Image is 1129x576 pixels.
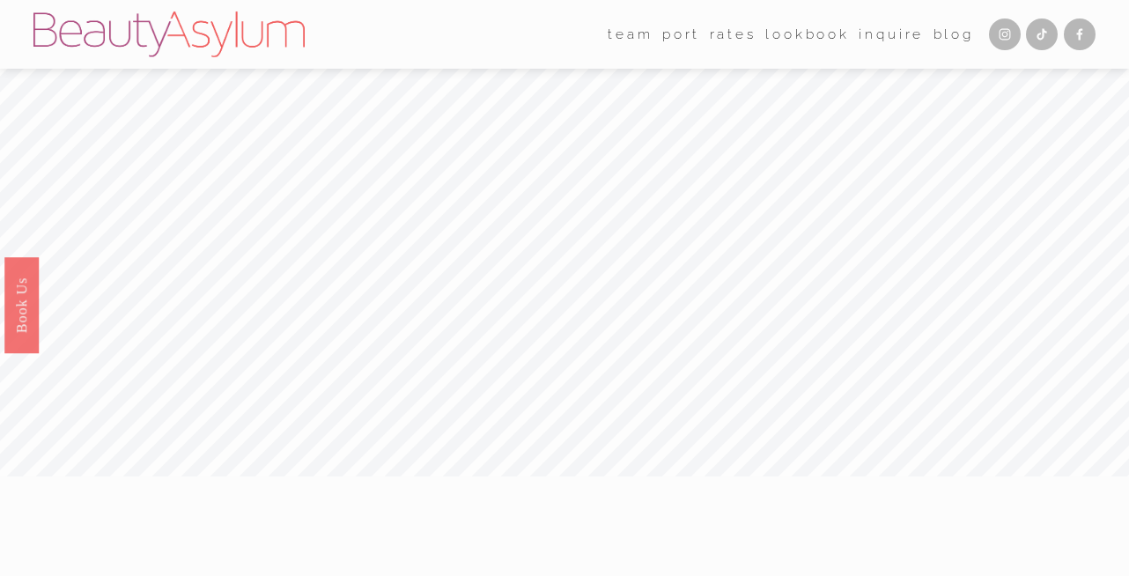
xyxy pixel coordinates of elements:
[859,20,924,48] a: Inquire
[662,20,700,48] a: port
[4,257,39,353] a: Book Us
[1026,18,1058,50] a: TikTok
[765,20,850,48] a: Lookbook
[608,22,653,47] span: team
[33,11,304,57] img: Beauty Asylum | Bridal Hair &amp; Makeup Charlotte &amp; Atlanta
[989,18,1021,50] a: Instagram
[608,20,653,48] a: folder dropdown
[1064,18,1096,50] a: Facebook
[933,20,974,48] a: Blog
[710,20,756,48] a: Rates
